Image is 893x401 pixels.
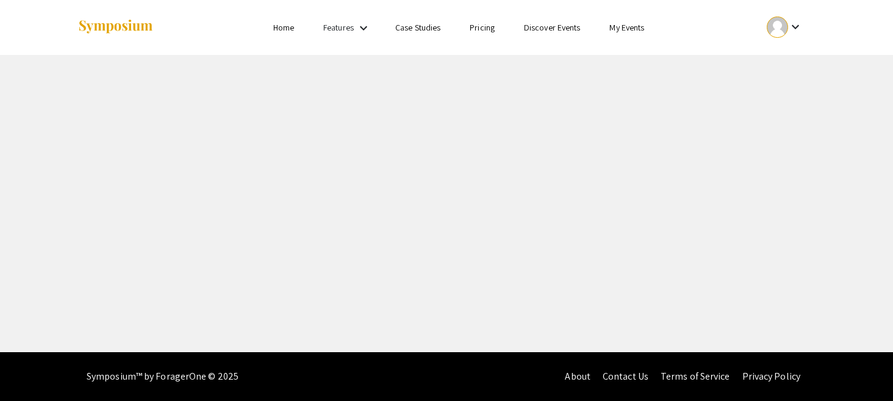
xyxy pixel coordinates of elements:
[273,22,294,33] a: Home
[841,346,884,392] iframe: Chat
[87,352,238,401] div: Symposium™ by ForagerOne © 2025
[470,22,495,33] a: Pricing
[395,22,440,33] a: Case Studies
[524,22,581,33] a: Discover Events
[77,19,154,35] img: Symposium by ForagerOne
[609,22,644,33] a: My Events
[788,20,803,34] mat-icon: Expand account dropdown
[742,370,800,383] a: Privacy Policy
[754,13,816,41] button: Expand account dropdown
[661,370,730,383] a: Terms of Service
[323,22,354,33] a: Features
[603,370,648,383] a: Contact Us
[356,21,371,35] mat-icon: Expand Features list
[565,370,590,383] a: About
